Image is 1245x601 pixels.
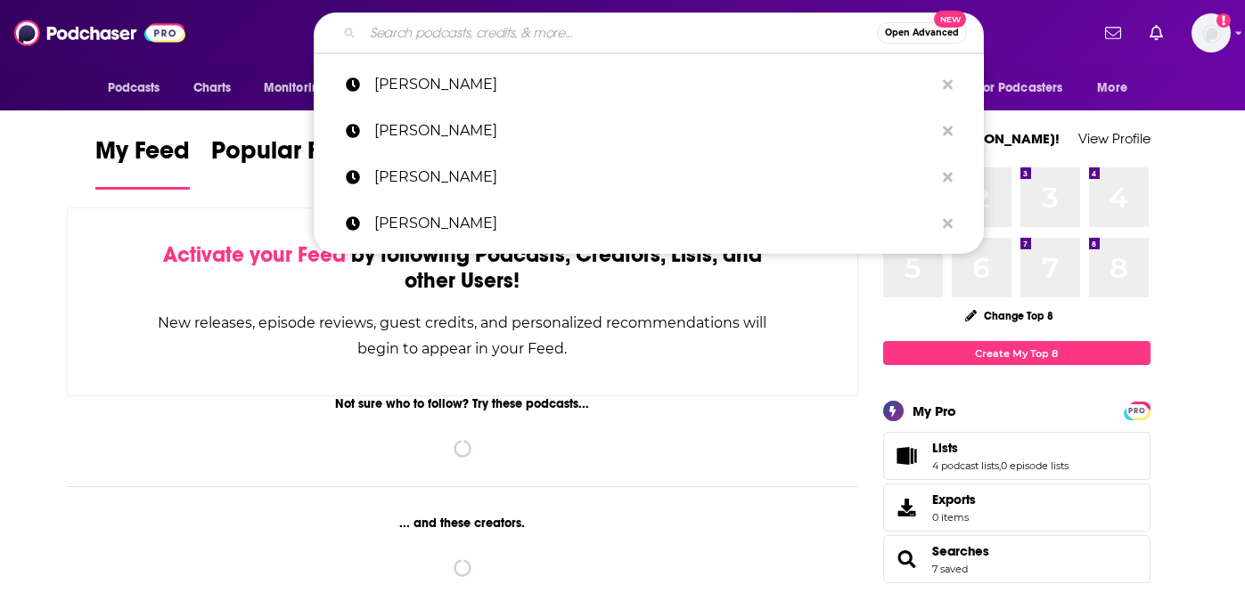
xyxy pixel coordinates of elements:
[211,135,363,176] span: Popular Feed
[1192,13,1231,53] img: User Profile
[1192,13,1231,53] span: Logged in as teisenbe
[1143,18,1170,48] a: Show notifications dropdown
[954,305,1065,327] button: Change Top 8
[889,495,925,520] span: Exports
[182,71,242,105] a: Charts
[163,241,346,268] span: Activate your Feed
[932,459,999,472] a: 4 podcast lists
[363,19,877,47] input: Search podcasts, credits, & more...
[157,242,769,294] div: by following Podcasts, Creators, Lists, and other Users!
[251,71,350,105] button: open menu
[1001,459,1069,472] a: 0 episode lists
[932,440,1069,456] a: Lists
[885,28,959,37] span: Open Advanced
[157,310,769,361] div: New releases, episode reviews, guest credits, and personalized recommendations will begin to appe...
[934,11,966,28] span: New
[67,516,859,531] div: ... and these creators.
[877,22,967,44] button: Open AdvancedNew
[883,341,1151,365] a: Create My Top 8
[883,432,1151,480] span: Lists
[1126,403,1148,417] a: PRO
[1126,404,1148,418] span: PRO
[374,108,934,154] p: peter boghossian
[883,483,1151,532] a: Exports
[932,511,976,524] span: 0 items
[978,76,1063,101] span: For Podcasters
[314,154,984,200] a: [PERSON_NAME]
[95,135,190,176] span: My Feed
[1085,71,1150,105] button: open menu
[108,76,160,101] span: Podcasts
[932,491,976,508] span: Exports
[14,16,185,50] img: Podchaser - Follow, Share and Rate Podcasts
[95,135,190,190] a: My Feed
[913,402,956,419] div: My Pro
[1216,13,1231,28] svg: Add a profile image
[67,396,859,411] div: Not sure who to follow? Try these podcasts...
[999,459,1001,472] span: ,
[1097,76,1127,101] span: More
[95,71,184,105] button: open menu
[883,535,1151,583] span: Searches
[1078,130,1151,147] a: View Profile
[314,12,984,53] div: Search podcasts, credits, & more...
[1098,18,1128,48] a: Show notifications dropdown
[1192,13,1231,53] button: Show profile menu
[374,200,934,247] p: lila rose
[314,108,984,154] a: [PERSON_NAME]
[932,563,968,575] a: 7 saved
[211,135,363,190] a: Popular Feed
[314,200,984,247] a: [PERSON_NAME]
[932,543,989,559] a: Searches
[889,547,925,572] a: Searches
[966,71,1089,105] button: open menu
[374,154,934,200] p: lila rose
[264,76,327,101] span: Monitoring
[889,443,925,468] a: Lists
[193,76,232,101] span: Charts
[932,440,958,456] span: Lists
[314,61,984,108] a: [PERSON_NAME]
[374,61,934,108] p: dr. josef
